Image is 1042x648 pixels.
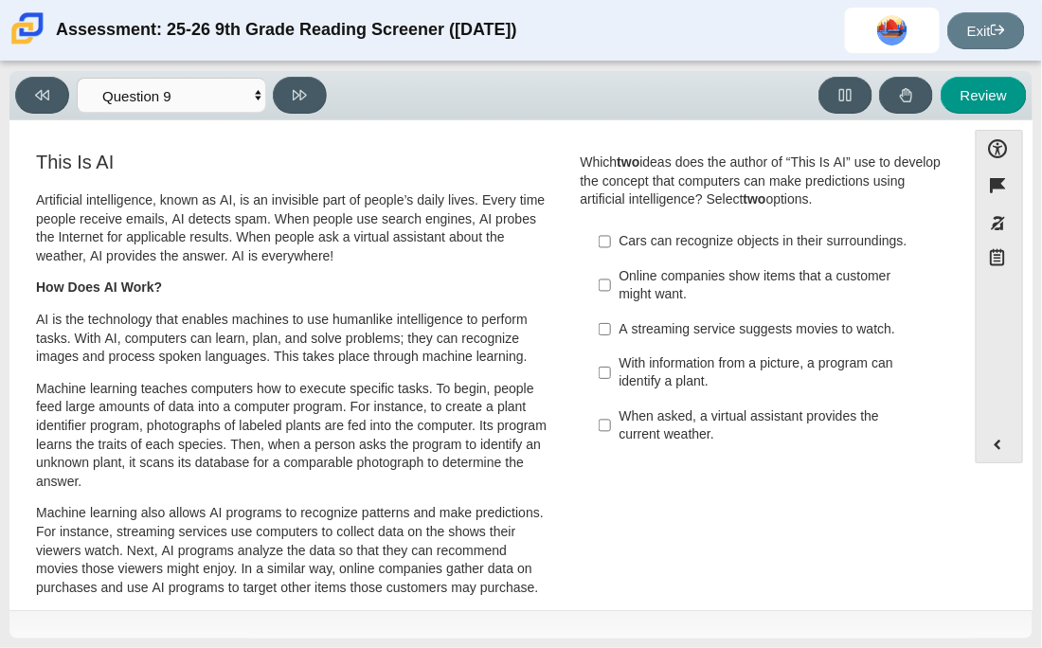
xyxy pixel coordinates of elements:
a: Exit [947,12,1025,49]
b: two [617,153,639,171]
div: A streaming service suggests movies to watch. [620,320,933,339]
button: Review [941,77,1027,114]
img: kaviontae.holmes.aTufZE [877,15,907,45]
div: When asked, a virtual assistant provides the current weather. [620,407,933,444]
div: Online companies show items that a customer might want. [620,267,933,304]
b: two [744,190,766,207]
button: Toggle response masking [976,205,1023,242]
div: With information from a picture, a program can identify a plant. [620,354,933,391]
button: Raise Your Hand [879,77,933,114]
button: Open Accessibility Menu [976,130,1023,167]
div: Cars can recognize objects in their surroundings. [620,232,933,251]
a: Carmen School of Science & Technology [8,35,47,51]
p: Machine learning teaches computers how to execute specific tasks. To begin, people feed large amo... [36,380,549,492]
p: Machine learning also allows AI programs to recognize patterns and make predictions. For instance... [36,504,549,597]
b: How Does AI Work? [36,279,162,296]
h3: This Is AI [36,152,549,172]
p: AI is the technology that enables machines to use humanlike intelligence to perform tasks. With A... [36,311,549,367]
button: Flag item [976,167,1023,204]
img: Carmen School of Science & Technology [8,9,47,48]
button: Expand menu. Displays the button labels. [977,426,1022,462]
div: Assessment: 25-26 9th Grade Reading Screener ([DATE]) [56,8,517,53]
div: Which ideas does the author of “This Is AI” use to develop the concept that computers can make pr... [581,153,943,209]
button: Notepad [976,242,1023,280]
p: Artificial intelligence, known as AI, is an invisible part of people’s daily lives. Every time pe... [36,191,549,265]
